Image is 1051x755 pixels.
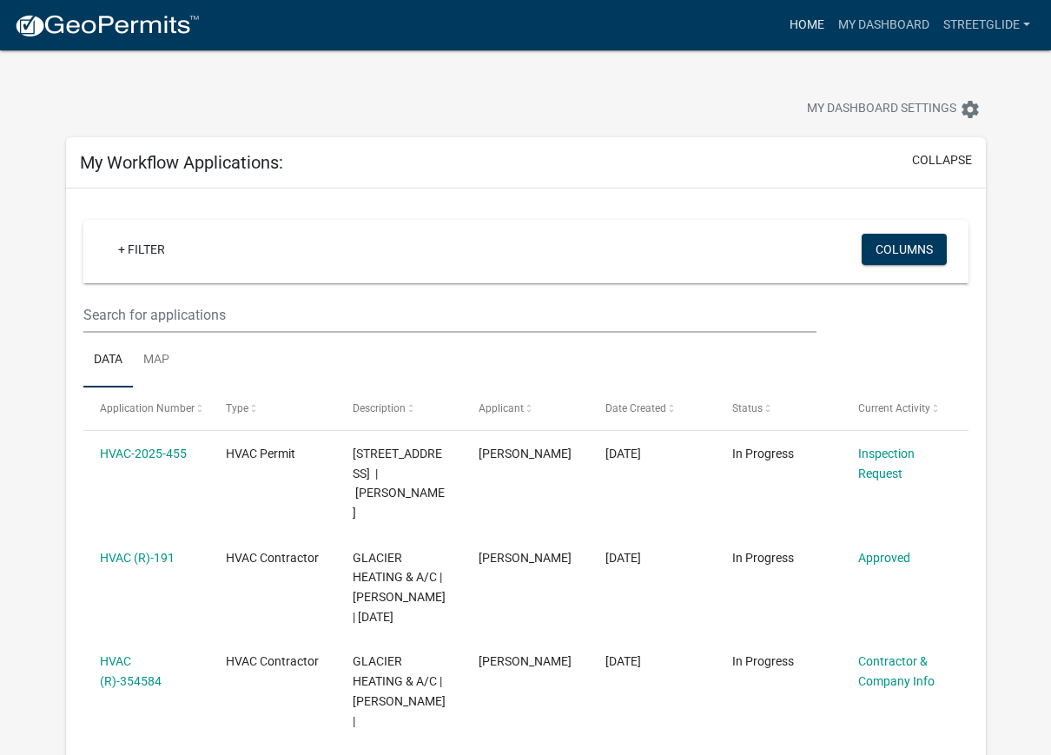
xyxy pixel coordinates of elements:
span: joseph mehling [479,551,572,565]
span: 1112 WINDSOR DRIVE | Williams Maggie [353,447,445,520]
span: joseph mehling [479,447,572,460]
a: + Filter [104,234,179,265]
datatable-header-cell: Current Activity [842,387,968,429]
button: collapse [912,151,972,169]
button: My Dashboard Settingssettings [793,92,995,126]
a: Home [783,9,831,42]
span: In Progress [732,447,794,460]
button: Columns [862,234,947,265]
datatable-header-cell: Application Number [83,387,210,429]
a: Contractor & Company Info [858,654,935,688]
datatable-header-cell: Date Created [589,387,716,429]
span: Description [353,402,406,414]
span: Date Created [605,402,666,414]
span: Current Activity [858,402,930,414]
span: 07/28/2025 [605,447,641,460]
span: HVAC Permit [226,447,295,460]
span: GLACIER HEATING & A/C | joseph mehling | 12/31/2025 [353,551,446,624]
span: 12/31/2024 [605,654,641,668]
input: Search for applications [83,297,816,333]
span: Type [226,402,248,414]
span: Applicant [479,402,524,414]
a: Approved [858,551,910,565]
datatable-header-cell: Applicant [462,387,589,429]
datatable-header-cell: Description [336,387,463,429]
a: My Dashboard [831,9,936,42]
a: streetglide [936,9,1037,42]
span: GLACIER HEATING & A/C | joseph mehling | [353,654,446,727]
span: HVAC Contractor [226,654,319,668]
h5: My Workflow Applications: [80,152,283,173]
span: My Dashboard Settings [807,99,956,120]
a: Inspection Request [858,447,915,480]
i: settings [960,99,981,120]
span: Application Number [100,402,195,414]
span: joseph mehling [479,654,572,668]
a: HVAC (R)-354584 [100,654,162,688]
span: Status [732,402,763,414]
span: In Progress [732,654,794,668]
a: Map [133,333,180,388]
a: HVAC-2025-455 [100,447,187,460]
span: HVAC Contractor [226,551,319,565]
span: 12/31/2024 [605,551,641,565]
a: HVAC (R)-191 [100,551,175,565]
datatable-header-cell: Status [715,387,842,429]
span: In Progress [732,551,794,565]
a: Data [83,333,133,388]
datatable-header-cell: Type [209,387,336,429]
